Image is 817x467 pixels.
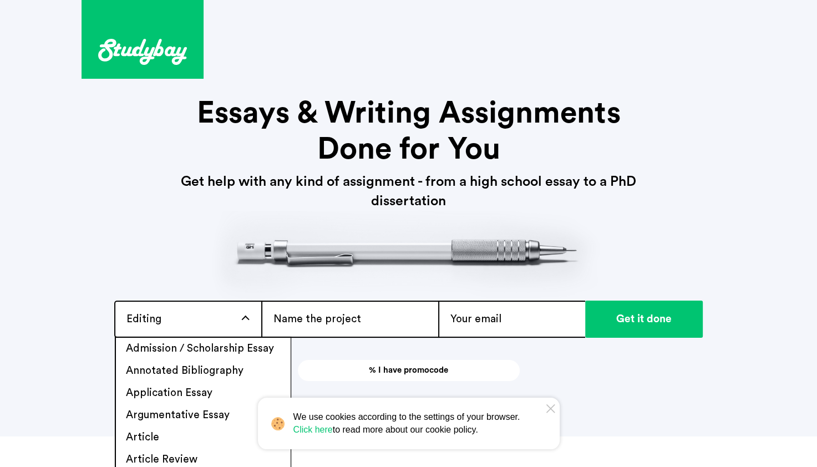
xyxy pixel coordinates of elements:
[293,411,529,436] span: We use cookies according to the settings of your browser. to read more about our cookie policy.
[116,338,290,360] li: Admission / Scholarship Essay
[261,301,438,338] input: Name the project
[98,39,187,65] img: logo.svg
[438,301,585,338] input: Your email
[143,172,675,211] h3: Get help with any kind of assignment - from a high school essay to a PhD dissertation
[585,301,703,338] input: Get it done
[116,382,290,404] li: Application Essay
[116,427,290,449] li: Article
[116,360,290,382] li: Annotated Bibliography
[212,211,605,300] img: header-pict.png
[126,313,161,326] span: Editing
[298,360,520,381] a: % I have promocode
[293,424,333,436] a: Click here
[116,404,290,427] li: Argumentative Essay
[159,95,658,167] h1: Essays & Writing Assignments Done for You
